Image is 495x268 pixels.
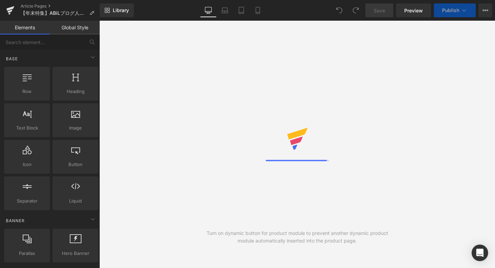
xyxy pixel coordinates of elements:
[349,3,363,17] button: Redo
[5,55,19,62] span: Base
[198,229,396,245] div: Turn on dynamic button for product module to prevent another dynamic product module automatically...
[250,3,266,17] a: Mobile
[442,8,459,13] span: Publish
[200,3,217,17] a: Desktop
[55,197,96,205] span: Liquid
[5,217,25,224] span: Banner
[6,124,48,132] span: Text Block
[396,3,431,17] a: Preview
[21,3,100,9] a: Article Pages
[6,197,48,205] span: Separator
[478,3,492,17] button: More
[332,3,346,17] button: Undo
[21,10,87,16] span: 【年末特集】ABiLブログ人気記事ランキングTOP5｜[DATE]の振り返り
[100,3,134,17] a: New Library
[6,88,48,95] span: Row
[6,161,48,168] span: Icon
[472,245,488,261] div: Open Intercom Messenger
[6,250,48,257] span: Parallax
[55,161,96,168] span: Button
[233,3,250,17] a: Tablet
[55,250,96,257] span: Hero Banner
[50,21,100,34] a: Global Style
[404,7,423,14] span: Preview
[434,3,476,17] button: Publish
[55,124,96,132] span: Image
[113,7,129,13] span: Library
[55,88,96,95] span: Heading
[217,3,233,17] a: Laptop
[374,7,385,14] span: Save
